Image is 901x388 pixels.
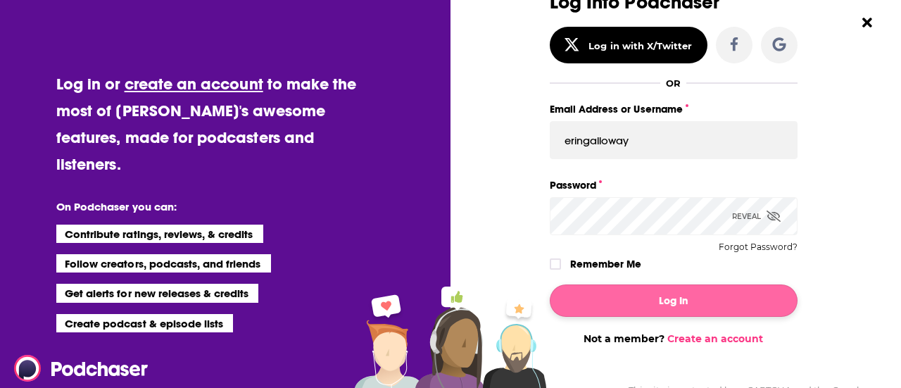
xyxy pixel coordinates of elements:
li: On Podchaser you can: [56,200,338,213]
button: Close Button [854,9,881,36]
label: Email Address or Username [550,100,798,118]
label: Remember Me [570,255,641,273]
img: Podchaser - Follow, Share and Rate Podcasts [14,355,149,382]
div: OR [666,77,681,89]
div: Not a member? [550,332,798,345]
a: create an account [125,74,263,94]
div: Reveal [732,197,781,235]
li: Contribute ratings, reviews, & credits [56,225,263,243]
div: Log in with X/Twitter [588,40,692,51]
button: Log in with X/Twitter [550,27,707,63]
li: Create podcast & episode lists [56,314,233,332]
button: Forgot Password? [719,242,798,252]
a: Podchaser - Follow, Share and Rate Podcasts [14,355,138,382]
li: Follow creators, podcasts, and friends [56,254,271,273]
li: Get alerts for new releases & credits [56,284,258,302]
a: Create an account [667,332,763,345]
button: Log In [550,284,798,317]
label: Password [550,176,798,194]
input: Email Address or Username [550,121,798,159]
